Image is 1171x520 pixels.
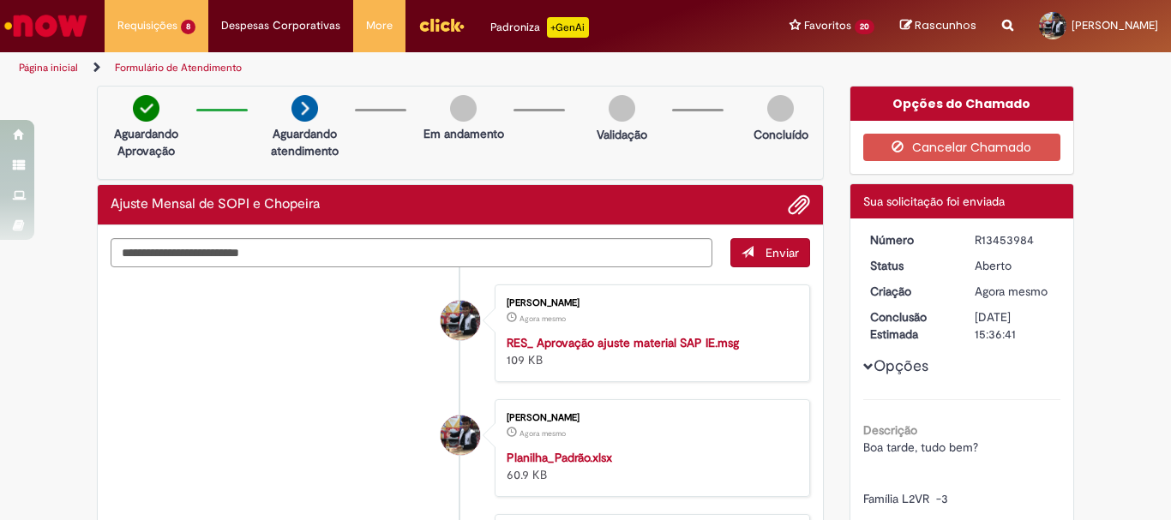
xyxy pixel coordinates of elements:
a: Planilha_Padrão.xlsx [507,450,612,465]
dt: Conclusão Estimada [857,308,963,343]
p: Concluído [754,126,808,143]
dt: Criação [857,283,963,300]
div: Matheus Henrique Costa Pereira [441,301,480,340]
textarea: Digite sua mensagem aqui... [111,238,712,267]
div: R13453984 [975,231,1054,248]
span: Favoritos [804,17,851,34]
div: Aberto [975,257,1054,274]
span: More [366,17,393,34]
a: Formulário de Atendimento [115,61,242,75]
img: ServiceNow [2,9,90,43]
p: +GenAi [547,17,589,38]
span: Sua solicitação foi enviada [863,194,1005,209]
time: 27/08/2025 17:36:38 [975,284,1048,299]
div: [PERSON_NAME] [507,413,792,423]
a: Rascunhos [900,18,976,34]
span: Enviar [766,245,799,260]
img: click_logo_yellow_360x200.png [418,12,465,38]
div: Opções do Chamado [850,87,1074,121]
span: Despesas Corporativas [221,17,340,34]
p: Aguardando atendimento [263,125,346,159]
div: 60.9 KB [507,449,792,483]
img: img-circle-grey.png [609,95,635,122]
h2: Ajuste Mensal de SOPI e Chopeira Histórico de tíquete [111,197,320,212]
img: check-circle-green.png [133,95,159,122]
a: RES_ Aprovação ajuste material SAP IE.msg [507,335,739,350]
b: Descrição [863,422,917,438]
time: 27/08/2025 17:36:07 [519,428,566,439]
span: Requisições [117,17,177,34]
span: Boa tarde, tudo bem? Família L2VR -3 [863,439,978,506]
a: Página inicial [19,61,78,75]
img: img-circle-grey.png [767,95,794,122]
ul: Trilhas de página [13,52,768,84]
dt: Status [857,257,963,274]
img: img-circle-grey.png [450,95,477,122]
p: Aguardando Aprovação [105,125,188,159]
div: Padroniza [490,17,589,38]
p: Validação [597,126,647,143]
span: Rascunhos [915,17,976,33]
span: Agora mesmo [519,428,566,439]
button: Enviar [730,238,810,267]
div: [DATE] 15:36:41 [975,308,1054,343]
button: Cancelar Chamado [863,134,1061,161]
span: 8 [181,20,195,34]
div: 27/08/2025 17:36:38 [975,283,1054,300]
div: Matheus Henrique Costa Pereira [441,415,480,455]
span: 20 [855,20,874,34]
div: 109 KB [507,334,792,368]
div: [PERSON_NAME] [507,298,792,308]
time: 27/08/2025 17:36:36 [519,314,566,324]
span: [PERSON_NAME] [1072,18,1158,33]
span: Agora mesmo [975,284,1048,299]
p: Em andamento [423,125,504,142]
span: Agora mesmo [519,314,566,324]
dt: Número [857,231,963,248]
button: Adicionar anexos [788,194,810,216]
img: arrow-next.png [291,95,318,122]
